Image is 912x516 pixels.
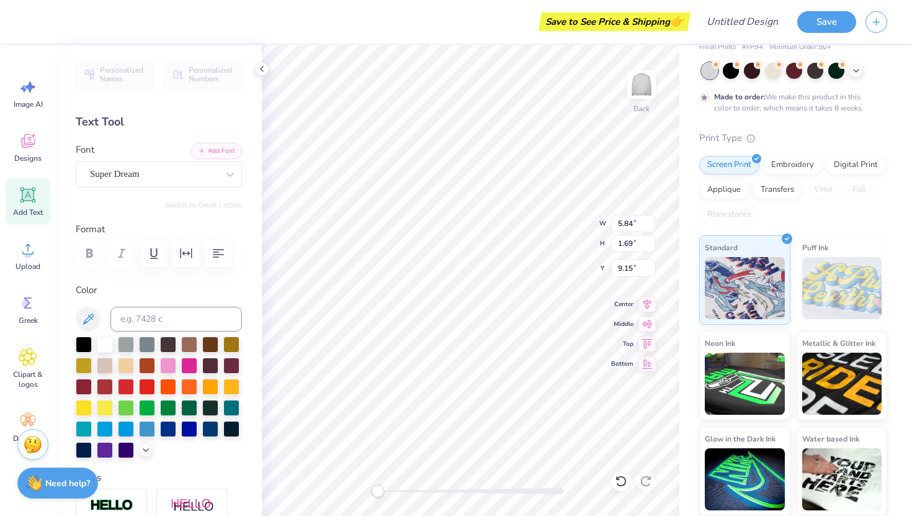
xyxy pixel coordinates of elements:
img: Standard [705,257,785,319]
span: Metallic & Glitter Ink [802,337,875,350]
span: Designs [14,153,42,163]
div: Accessibility label [372,485,384,497]
span: 👉 [670,14,684,29]
button: Save [797,11,856,33]
span: Fresh Prints [699,42,736,53]
input: e.g. 7428 c [110,307,242,332]
div: Rhinestones [699,206,759,224]
div: Back [633,103,650,114]
span: Greek [19,315,38,325]
div: Vinyl [806,181,841,199]
strong: Made to order: [714,92,766,102]
button: Personalized Numbers [164,60,242,89]
div: Transfers [753,181,802,199]
strong: Need help? [45,478,90,489]
img: Back [629,72,654,97]
span: Personalized Numbers [189,66,235,83]
span: Puff Ink [802,241,828,254]
div: We make this product in this color to order, which means it takes 8 weeks. [714,91,867,114]
img: Metallic & Glitter Ink [802,353,882,415]
span: Standard [705,241,738,254]
div: Text Tool [76,114,242,130]
span: Upload [16,261,40,271]
label: Font [76,143,94,157]
span: Decorate [13,433,43,443]
input: Untitled Design [697,9,788,34]
div: Embroidery [763,156,822,174]
button: Add Font [191,143,242,159]
img: Neon Ink [705,353,785,415]
span: Neon Ink [705,337,735,350]
span: Middle [611,319,633,329]
span: Top [611,339,633,349]
div: Print Type [699,131,887,145]
button: Switch to Greek Letters [164,200,242,210]
span: Bottom [611,359,633,369]
span: # FP94 [742,42,763,53]
span: Glow in the Dark Ink [705,432,776,445]
div: Digital Print [826,156,886,174]
img: Water based Ink [802,448,882,510]
span: Minimum Order: 50 + [769,42,831,53]
div: Save to See Price & Shipping [542,12,687,31]
span: Personalized Names [100,66,146,83]
label: Format [76,222,242,237]
span: Water based Ink [802,432,859,445]
button: Personalized Names [76,60,153,89]
label: Color [76,283,242,297]
img: Puff Ink [802,257,882,319]
div: Screen Print [699,156,759,174]
div: Foil [844,181,874,199]
span: Add Text [13,207,43,217]
div: Applique [699,181,749,199]
img: Glow in the Dark Ink [705,448,785,510]
span: Image AI [14,99,43,109]
span: Center [611,299,633,309]
img: Stroke [90,499,133,513]
img: Shadow [171,498,214,514]
span: Clipart & logos [7,369,48,389]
